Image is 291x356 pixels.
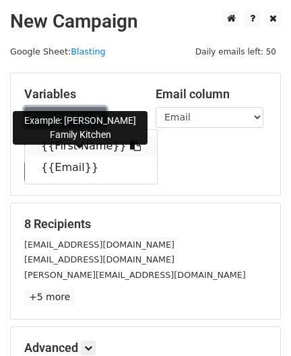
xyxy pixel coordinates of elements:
[24,270,246,280] small: [PERSON_NAME][EMAIL_ADDRESS][DOMAIN_NAME]
[10,10,281,33] h2: New Campaign
[24,87,135,102] h5: Variables
[24,289,75,306] a: +5 more
[10,46,106,57] small: Google Sheet:
[71,46,105,57] a: Blasting
[24,341,267,355] h5: Advanced
[191,44,281,59] span: Daily emails left: 50
[13,111,148,145] div: Example: [PERSON_NAME] Family Kitchen
[156,87,267,102] h5: Email column
[24,240,174,250] small: [EMAIL_ADDRESS][DOMAIN_NAME]
[25,157,157,178] a: {{Email}}
[24,217,267,232] h5: 8 Recipients
[24,254,174,264] small: [EMAIL_ADDRESS][DOMAIN_NAME]
[191,46,281,57] a: Daily emails left: 50
[224,291,291,356] iframe: Chat Widget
